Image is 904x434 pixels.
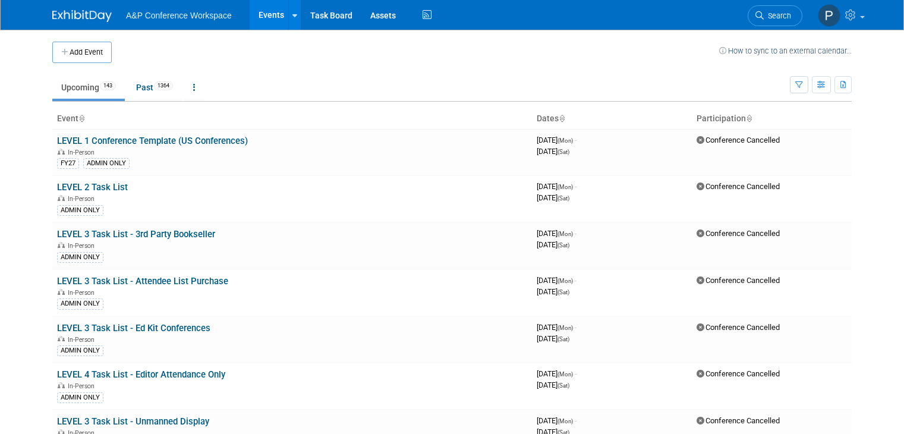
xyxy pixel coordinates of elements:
[697,416,780,425] span: Conference Cancelled
[52,76,125,99] a: Upcoming143
[58,149,65,155] img: In-Person Event
[557,184,573,190] span: (Mon)
[537,193,569,202] span: [DATE]
[575,136,577,144] span: -
[697,182,780,191] span: Conference Cancelled
[68,242,98,250] span: In-Person
[126,11,232,20] span: A&P Conference Workspace
[575,229,577,238] span: -
[559,114,565,123] a: Sort by Start Date
[58,336,65,342] img: In-Person Event
[100,81,116,90] span: 143
[697,229,780,238] span: Conference Cancelled
[537,136,577,144] span: [DATE]
[557,371,573,378] span: (Mon)
[575,323,577,332] span: -
[68,149,98,156] span: In-Person
[557,137,573,144] span: (Mon)
[52,109,532,129] th: Event
[697,276,780,285] span: Conference Cancelled
[52,10,112,22] img: ExhibitDay
[154,81,173,90] span: 1364
[537,416,577,425] span: [DATE]
[78,114,84,123] a: Sort by Event Name
[68,382,98,390] span: In-Person
[57,416,209,427] a: LEVEL 3 Task List - Unmanned Display
[697,136,780,144] span: Conference Cancelled
[58,382,65,388] img: In-Person Event
[697,323,780,332] span: Conference Cancelled
[57,182,128,193] a: LEVEL 2 Task List
[68,195,98,203] span: In-Person
[719,46,852,55] a: How to sync to an external calendar...
[537,182,577,191] span: [DATE]
[575,182,577,191] span: -
[68,336,98,344] span: In-Person
[818,4,840,27] img: Paige Papandrea
[557,382,569,389] span: (Sat)
[57,136,248,146] a: LEVEL 1 Conference Template (US Conferences)
[575,369,577,378] span: -
[57,369,225,380] a: LEVEL 4 Task List - Editor Attendance Only
[127,76,182,99] a: Past1364
[58,242,65,248] img: In-Person Event
[557,231,573,237] span: (Mon)
[537,276,577,285] span: [DATE]
[557,325,573,331] span: (Mon)
[557,336,569,342] span: (Sat)
[537,380,569,389] span: [DATE]
[58,289,65,295] img: In-Person Event
[57,345,103,356] div: ADMIN ONLY
[537,240,569,249] span: [DATE]
[57,252,103,263] div: ADMIN ONLY
[537,287,569,296] span: [DATE]
[764,11,791,20] span: Search
[57,276,228,287] a: LEVEL 3 Task List - Attendee List Purchase
[575,276,577,285] span: -
[692,109,852,129] th: Participation
[537,334,569,343] span: [DATE]
[57,298,103,309] div: ADMIN ONLY
[83,158,130,169] div: ADMIN ONLY
[537,369,577,378] span: [DATE]
[537,229,577,238] span: [DATE]
[748,5,802,26] a: Search
[57,158,79,169] div: FY27
[57,229,215,240] a: LEVEL 3 Task List - 3rd Party Bookseller
[575,416,577,425] span: -
[697,369,780,378] span: Conference Cancelled
[557,242,569,249] span: (Sat)
[57,392,103,403] div: ADMIN ONLY
[557,418,573,424] span: (Mon)
[537,147,569,156] span: [DATE]
[557,149,569,155] span: (Sat)
[532,109,692,129] th: Dates
[57,205,103,216] div: ADMIN ONLY
[537,323,577,332] span: [DATE]
[58,195,65,201] img: In-Person Event
[68,289,98,297] span: In-Person
[557,195,569,202] span: (Sat)
[746,114,752,123] a: Sort by Participation Type
[57,323,210,334] a: LEVEL 3 Task List - Ed Kit Conferences
[52,42,112,63] button: Add Event
[557,278,573,284] span: (Mon)
[557,289,569,295] span: (Sat)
